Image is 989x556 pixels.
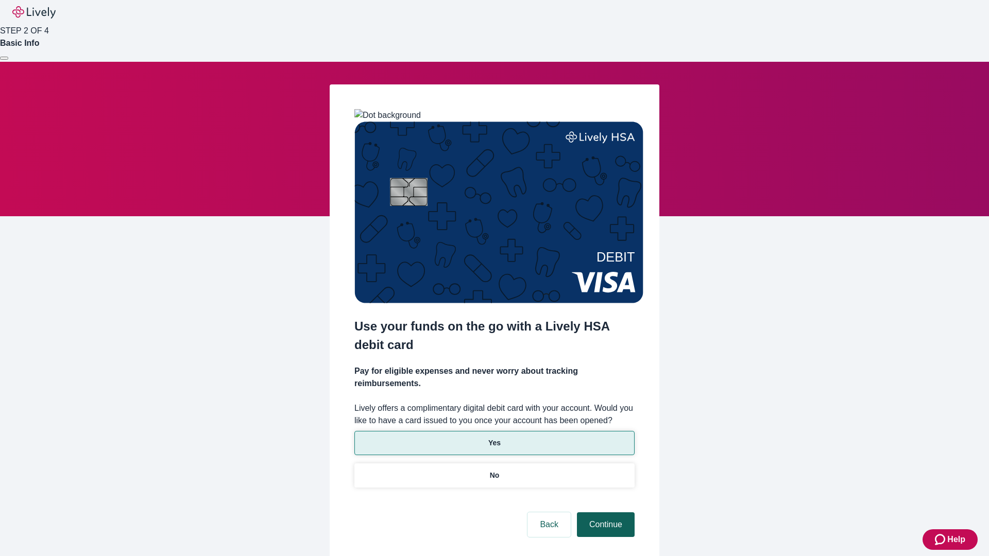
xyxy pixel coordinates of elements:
[527,512,571,537] button: Back
[488,438,501,448] p: Yes
[12,6,56,19] img: Lively
[354,463,635,488] button: No
[490,470,500,481] p: No
[354,365,635,390] h4: Pay for eligible expenses and never worry about tracking reimbursements.
[354,121,643,303] img: Debit card
[354,109,421,121] img: Dot background
[354,431,635,455] button: Yes
[577,512,635,537] button: Continue
[935,533,947,546] svg: Zendesk support icon
[354,402,635,427] label: Lively offers a complimentary digital debit card with your account. Would you like to have a card...
[923,529,978,550] button: Zendesk support iconHelp
[354,317,635,354] h2: Use your funds on the go with a Lively HSA debit card
[947,533,965,546] span: Help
